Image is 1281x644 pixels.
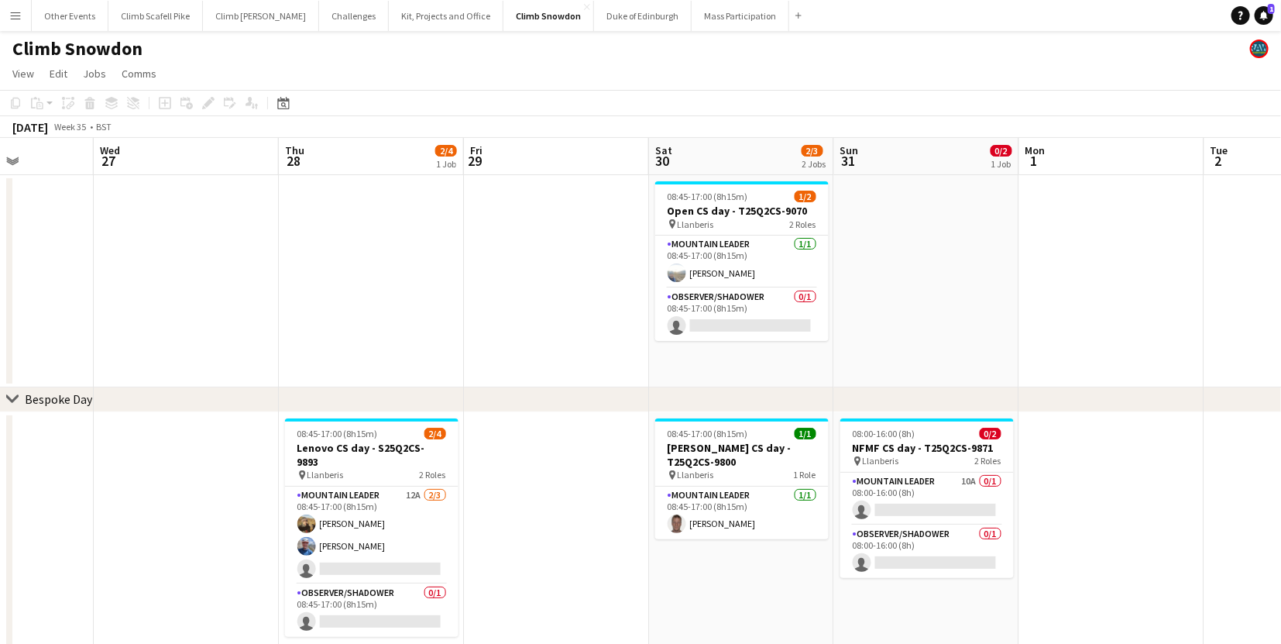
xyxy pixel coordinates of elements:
button: Mass Participation [692,1,789,31]
a: View [6,64,40,84]
span: Jobs [83,67,106,81]
span: Edit [50,67,67,81]
app-user-avatar: Staff RAW Adventures [1250,40,1269,58]
span: Comms [122,67,156,81]
h1: Climb Snowdon [12,37,143,60]
button: Challenges [319,1,389,31]
button: Climb Scafell Pike [108,1,203,31]
button: Duke of Edinburgh [594,1,692,31]
div: Bespoke Day [25,391,92,407]
a: Edit [43,64,74,84]
a: 1 [1255,6,1273,25]
button: Climb Snowdon [503,1,594,31]
button: Kit, Projects and Office [389,1,503,31]
button: Climb [PERSON_NAME] [203,1,319,31]
span: View [12,67,34,81]
a: Jobs [77,64,112,84]
div: BST [96,121,112,133]
div: [DATE] [12,119,48,135]
span: 1 [1268,4,1275,14]
a: Comms [115,64,163,84]
button: Other Events [32,1,108,31]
